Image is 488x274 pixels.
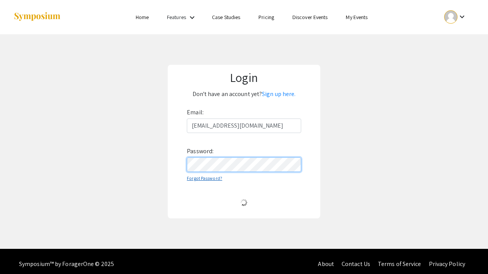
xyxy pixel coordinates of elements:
h1: Login [173,70,315,85]
button: Expand account dropdown [436,8,475,26]
mat-icon: Expand Features list [188,13,197,22]
mat-icon: Expand account dropdown [457,12,467,21]
a: Home [136,14,149,21]
a: Discover Events [292,14,328,21]
p: Don't have an account yet? [173,88,315,100]
label: Email: [187,106,204,119]
a: Case Studies [212,14,240,21]
a: Pricing [258,14,274,21]
a: Features [167,14,186,21]
a: My Events [346,14,368,21]
label: Password: [187,145,213,157]
a: About [318,260,334,268]
img: Loading [237,196,250,209]
img: Symposium by ForagerOne [13,12,61,22]
a: Privacy Policy [429,260,465,268]
a: Forgot Password? [187,175,222,181]
a: Contact Us [342,260,370,268]
a: Sign up here. [262,90,295,98]
a: Terms of Service [378,260,421,268]
iframe: Chat [6,240,32,268]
